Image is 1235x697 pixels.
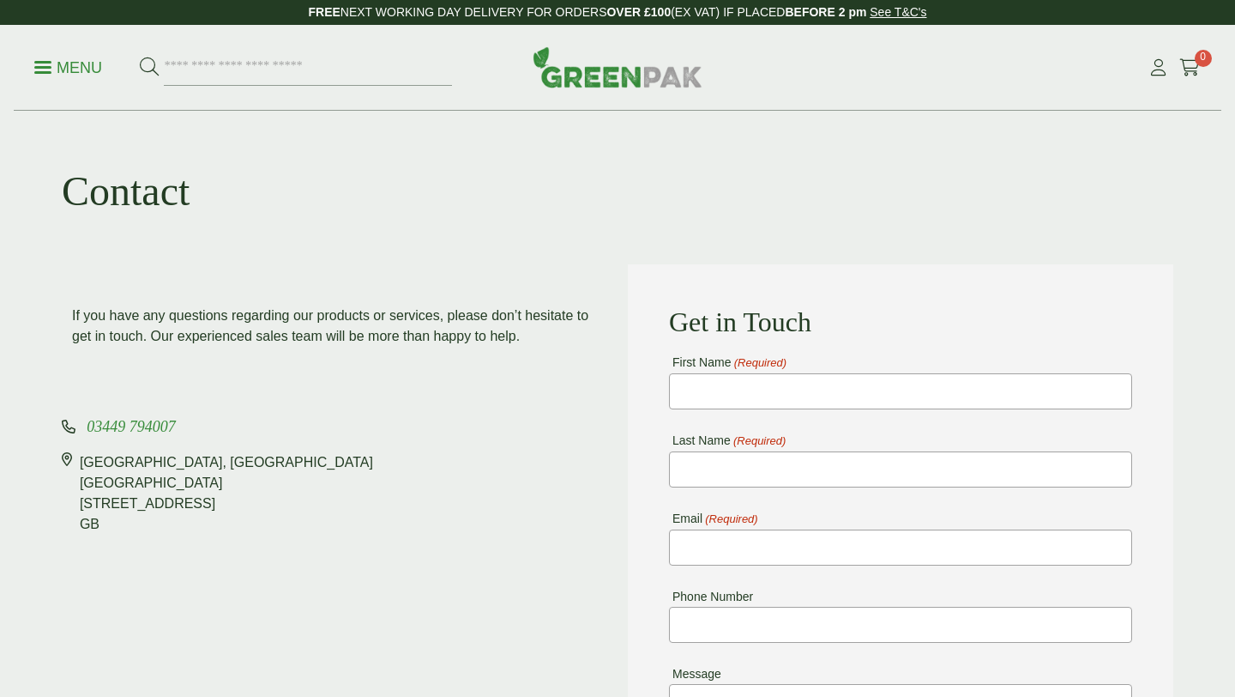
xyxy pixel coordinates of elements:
[87,420,176,434] a: 03449 794007
[669,512,758,525] label: Email
[870,5,926,19] a: See T&C's
[669,434,786,447] label: Last Name
[533,46,702,88] img: GreenPak Supplies
[80,452,373,535] div: [GEOGRAPHIC_DATA], [GEOGRAPHIC_DATA] [GEOGRAPHIC_DATA] [STREET_ADDRESS] GB
[308,5,340,19] strong: FREE
[72,306,597,347] p: If you have any questions regarding our products or services, please don’t hesitate to get in tou...
[785,5,866,19] strong: BEFORE 2 pm
[732,435,786,447] span: (Required)
[34,58,102,78] p: Menu
[87,418,176,435] span: 03449 794007
[34,58,102,75] a: Menu
[1148,59,1169,76] i: My Account
[669,668,721,680] label: Message
[606,5,671,19] strong: OVER £100
[669,591,753,603] label: Phone Number
[669,356,786,369] label: First Name
[732,357,786,369] span: (Required)
[1179,55,1201,81] a: 0
[669,306,1132,338] h2: Get in Touch
[704,513,758,525] span: (Required)
[1195,50,1212,67] span: 0
[1179,59,1201,76] i: Cart
[62,167,190,216] h1: Contact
